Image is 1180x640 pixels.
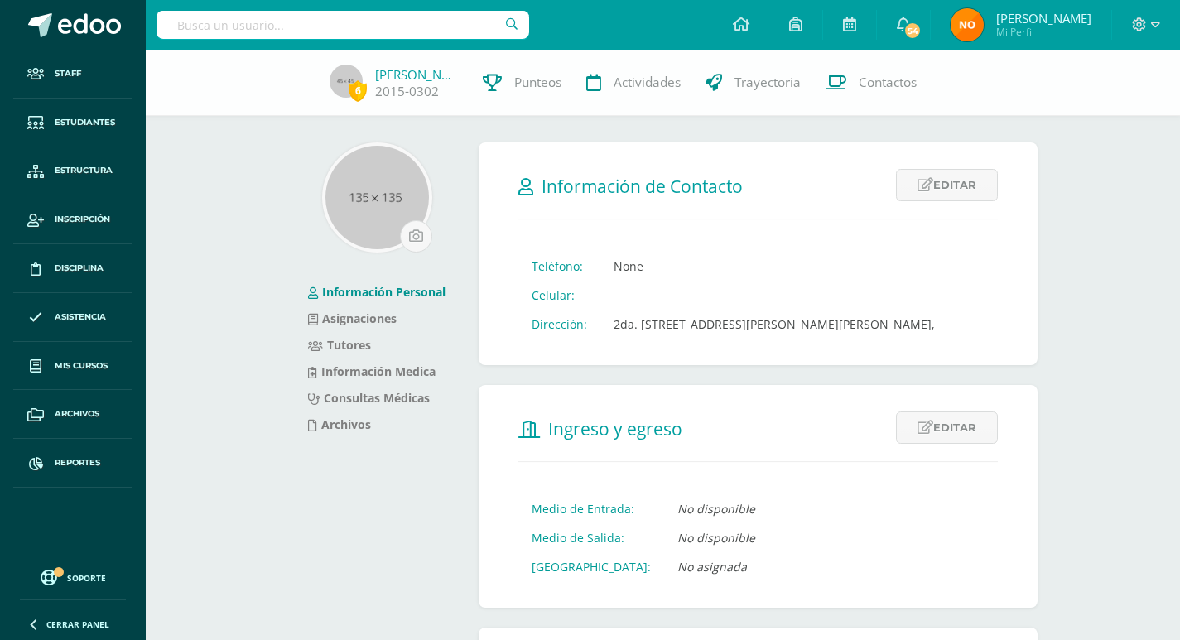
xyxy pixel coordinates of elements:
td: [GEOGRAPHIC_DATA]: [518,552,664,581]
span: Inscripción [55,213,110,226]
span: Información de Contacto [542,175,743,198]
a: Staff [13,50,132,99]
i: No disponible [677,530,755,546]
span: [PERSON_NAME] [996,10,1091,26]
span: 6 [349,80,367,101]
i: No asignada [677,559,747,575]
span: Estudiantes [55,116,115,129]
a: Editar [896,411,998,444]
a: Información Medica [308,363,436,379]
a: Reportes [13,439,132,488]
i: No disponible [677,501,755,517]
a: Estructura [13,147,132,196]
span: Mis cursos [55,359,108,373]
img: 5ab026cfe20b66e6dbc847002bf25bcf.png [951,8,984,41]
td: Celular: [518,281,600,310]
a: Tutores [308,337,371,353]
img: 135x135 [325,146,429,249]
span: Trayectoria [734,74,801,91]
a: Asistencia [13,293,132,342]
a: Disciplina [13,244,132,293]
td: Medio de Entrada: [518,494,664,523]
a: Soporte [20,565,126,588]
td: 2da. [STREET_ADDRESS][PERSON_NAME][PERSON_NAME], [600,310,948,339]
span: Reportes [55,456,100,469]
span: Disciplina [55,262,104,275]
span: Staff [55,67,81,80]
a: Asignaciones [308,310,397,326]
span: Mi Perfil [996,25,1091,39]
a: Archivos [13,390,132,439]
span: Contactos [859,74,917,91]
a: Punteos [470,50,574,116]
span: Soporte [67,572,106,584]
a: Inscripción [13,195,132,244]
a: 2015-0302 [375,83,439,100]
a: Actividades [574,50,693,116]
a: Estudiantes [13,99,132,147]
span: Cerrar panel [46,618,109,630]
a: Consultas Médicas [308,390,430,406]
td: Dirección: [518,310,600,339]
span: 54 [903,22,922,40]
span: Estructura [55,164,113,177]
td: Medio de Salida: [518,523,664,552]
td: Teléfono: [518,252,600,281]
span: Ingreso y egreso [548,417,682,440]
input: Busca un usuario... [157,11,529,39]
td: None [600,252,948,281]
a: Editar [896,169,998,201]
span: Punteos [514,74,561,91]
span: Archivos [55,407,99,421]
span: Asistencia [55,310,106,324]
a: Contactos [813,50,929,116]
img: 45x45 [330,65,363,98]
a: Información Personal [308,284,446,300]
a: Archivos [308,416,371,432]
span: Actividades [614,74,681,91]
a: Trayectoria [693,50,813,116]
a: Mis cursos [13,342,132,391]
a: [PERSON_NAME] [375,66,458,83]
